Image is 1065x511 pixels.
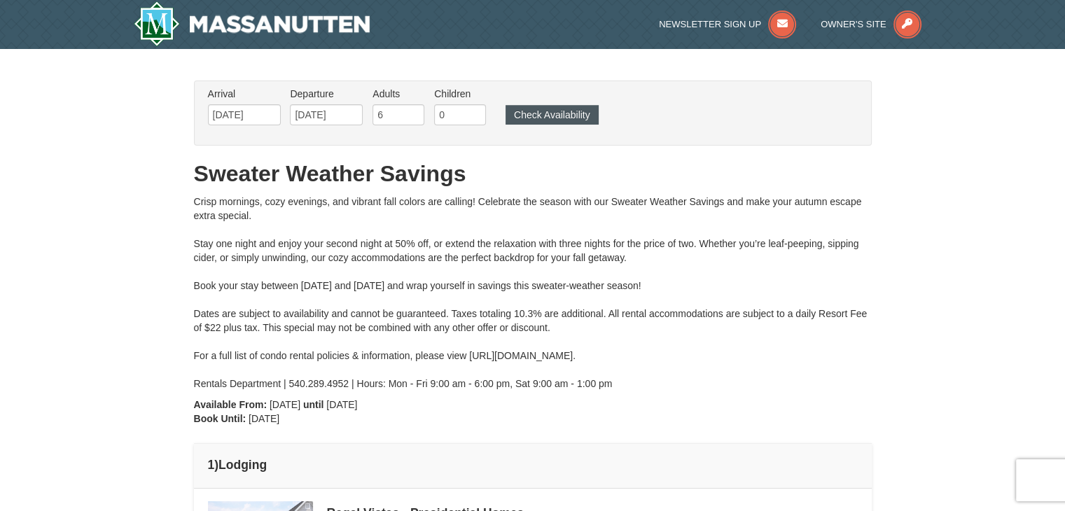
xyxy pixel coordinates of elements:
span: Owner's Site [821,19,886,29]
a: Newsletter Sign Up [659,19,796,29]
span: ) [214,458,218,472]
a: Owner's Site [821,19,921,29]
span: [DATE] [270,399,300,410]
h4: 1 Lodging [208,458,858,472]
label: Arrival [208,87,281,101]
span: [DATE] [249,413,279,424]
label: Children [434,87,486,101]
img: Massanutten Resort Logo [134,1,370,46]
strong: Available From: [194,399,267,410]
button: Check Availability [506,105,599,125]
label: Adults [373,87,424,101]
span: Newsletter Sign Up [659,19,761,29]
a: Massanutten Resort [134,1,370,46]
div: Crisp mornings, cozy evenings, and vibrant fall colors are calling! Celebrate the season with our... [194,195,872,391]
h1: Sweater Weather Savings [194,160,872,188]
strong: Book Until: [194,413,246,424]
span: [DATE] [326,399,357,410]
strong: until [303,399,324,410]
label: Departure [290,87,363,101]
